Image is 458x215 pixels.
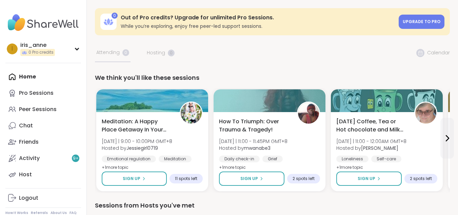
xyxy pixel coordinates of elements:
[19,89,54,97] div: Pro Sessions
[121,14,395,21] h3: Out of Pro credits? Upgrade for unlimited Pro Sessions.
[336,172,402,186] button: Sign Up
[95,73,450,83] div: We think you'll like these sessions
[19,171,32,178] div: Host
[123,176,140,182] span: Sign Up
[19,138,39,146] div: Friends
[181,103,202,124] img: Jessiegirl0719
[5,11,81,35] img: ShareWell Nav Logo
[102,145,172,151] span: Hosted by
[121,23,395,30] h3: While you’re exploring, enjoy free peer-led support sessions.
[371,156,401,162] div: Self-care
[399,15,444,29] a: Upgrade to Pro
[159,156,192,162] div: Meditation
[358,176,375,182] span: Sign Up
[219,145,287,151] span: Hosted by
[219,172,284,186] button: Sign Up
[102,156,156,162] div: Emotional regulation
[5,150,81,166] a: Activity9+
[19,194,38,202] div: Logout
[336,156,369,162] div: Loneliness
[5,134,81,150] a: Friends
[28,50,54,55] span: 0 Pro credits
[219,138,287,145] span: [DATE] | 11:00 - 11:45PM GMT+8
[336,138,406,145] span: [DATE] | 11:00 - 12:00AM GMT+8
[262,156,283,162] div: Grief
[175,176,197,181] span: 11 spots left
[19,122,33,129] div: Chat
[219,156,260,162] div: Daily check-in
[336,145,406,151] span: Hosted by
[336,118,407,134] span: [DATE] Coffee, Tea or Hot chocolate and Milk Club
[5,166,81,183] a: Host
[5,190,81,206] a: Logout
[102,118,172,134] span: Meditation: A Happy Place Getaway In Your Mind
[5,101,81,118] a: Peer Sessions
[415,103,436,124] img: Susan
[219,118,290,134] span: How To Triumph: Over Trauma & Tragedy!
[73,156,79,161] span: 9 +
[5,85,81,101] a: Pro Sessions
[240,176,258,182] span: Sign Up
[12,44,13,53] span: i
[244,145,271,151] b: mwanabe3
[403,19,440,24] span: Upgrade to Pro
[95,201,450,210] div: Sessions from Hosts you've met
[20,41,55,49] div: iris_anne
[19,106,57,113] div: Peer Sessions
[361,145,398,151] b: [PERSON_NAME]
[410,176,432,181] span: 2 spots left
[5,118,81,134] a: Chat
[298,103,319,124] img: mwanabe3
[126,145,158,151] b: Jessiegirl0719
[102,138,172,145] span: [DATE] | 9:00 - 10:00PM GMT+8
[102,172,167,186] button: Sign Up
[19,155,40,162] div: Activity
[112,13,118,19] div: 0
[293,176,315,181] span: 2 spots left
